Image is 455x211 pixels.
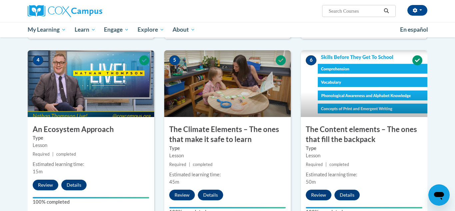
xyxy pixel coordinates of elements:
[306,179,316,185] span: 50m
[173,26,195,34] span: About
[104,26,129,34] span: Engage
[334,190,360,200] button: Details
[75,26,96,34] span: Learn
[28,26,66,34] span: My Learning
[33,197,149,198] div: Your progress
[396,23,432,37] a: En español
[70,22,100,37] a: Learn
[164,124,291,145] h3: The Climate Elements – The ones that make it safe to learn
[33,161,149,168] div: Estimated learning time:
[306,152,422,159] div: Lesson
[23,22,70,37] a: My Learning
[28,124,154,135] h3: An Ecosystem Approach
[164,50,291,117] img: Course Image
[169,207,286,208] div: Your progress
[169,145,286,152] label: Type
[169,179,179,185] span: 45m
[28,5,154,17] a: Cox Campus
[325,162,327,167] span: |
[33,55,43,65] span: 4
[33,152,50,157] span: Required
[33,198,149,206] label: 100% completed
[328,7,381,15] input: Search Courses
[169,22,200,37] a: About
[306,162,323,167] span: Required
[100,22,133,37] a: Engage
[198,190,223,200] button: Details
[189,162,190,167] span: |
[33,169,43,174] span: 15m
[306,171,422,178] div: Estimated learning time:
[400,26,428,33] span: En español
[169,162,186,167] span: Required
[407,5,427,16] button: Account Settings
[306,55,316,65] span: 6
[193,162,213,167] span: completed
[133,22,169,37] a: Explore
[381,7,391,15] button: Search
[28,5,102,17] img: Cox Campus
[428,184,450,206] iframe: Button to launch messaging window
[329,162,349,167] span: completed
[169,55,180,65] span: 5
[33,142,149,149] div: Lesson
[169,171,286,178] div: Estimated learning time:
[33,180,58,190] button: Review
[169,190,195,200] button: Review
[306,190,331,200] button: Review
[18,22,437,37] div: Main menu
[61,180,87,190] button: Details
[306,145,422,152] label: Type
[306,207,422,208] div: Your progress
[52,152,54,157] span: |
[301,124,427,145] h3: The Content elements – The ones that fill the backpack
[56,152,76,157] span: completed
[138,26,164,34] span: Explore
[28,50,154,117] img: Course Image
[301,50,427,117] img: Course Image
[169,152,286,159] div: Lesson
[33,134,149,142] label: Type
